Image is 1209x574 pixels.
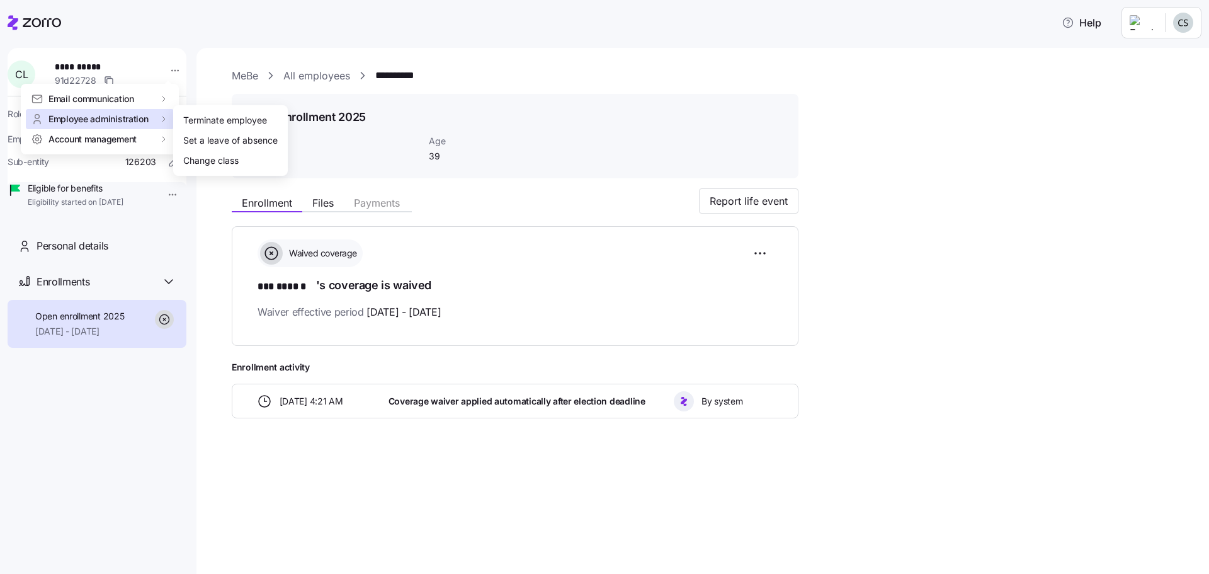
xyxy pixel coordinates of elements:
span: Employee administration [48,113,149,125]
span: Account management [48,133,137,146]
div: Change class [183,154,239,168]
div: Terminate employee [183,113,267,127]
div: Set a leave of absence [183,134,278,147]
span: Email communication [48,93,134,105]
